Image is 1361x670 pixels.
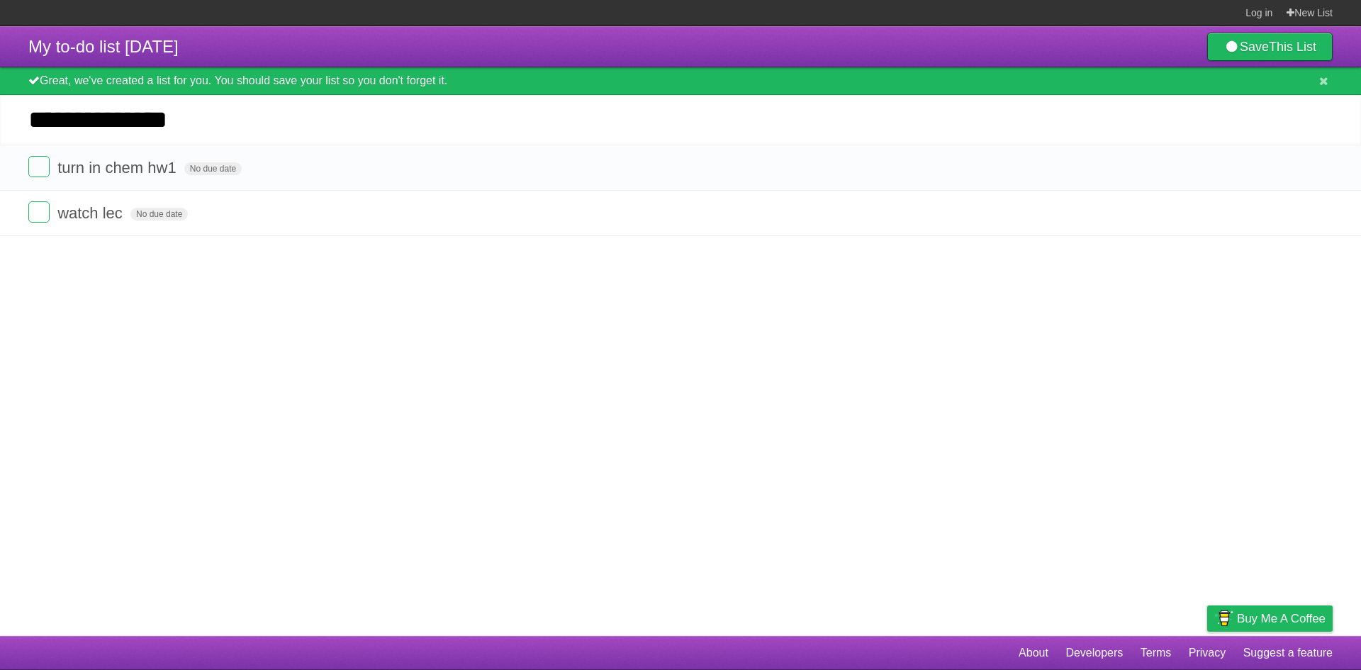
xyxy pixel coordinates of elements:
[57,204,126,222] span: watch lec
[28,37,179,56] span: My to-do list [DATE]
[1189,640,1226,666] a: Privacy
[1141,640,1172,666] a: Terms
[57,159,180,177] span: turn in chem hw1
[28,201,50,223] label: Done
[28,156,50,177] label: Done
[1237,606,1326,631] span: Buy me a coffee
[184,162,242,175] span: No due date
[130,208,188,220] span: No due date
[1207,605,1333,632] a: Buy me a coffee
[1065,640,1123,666] a: Developers
[1269,40,1316,54] b: This List
[1243,640,1333,666] a: Suggest a feature
[1214,606,1233,630] img: Buy me a coffee
[1207,33,1333,61] a: SaveThis List
[1019,640,1048,666] a: About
